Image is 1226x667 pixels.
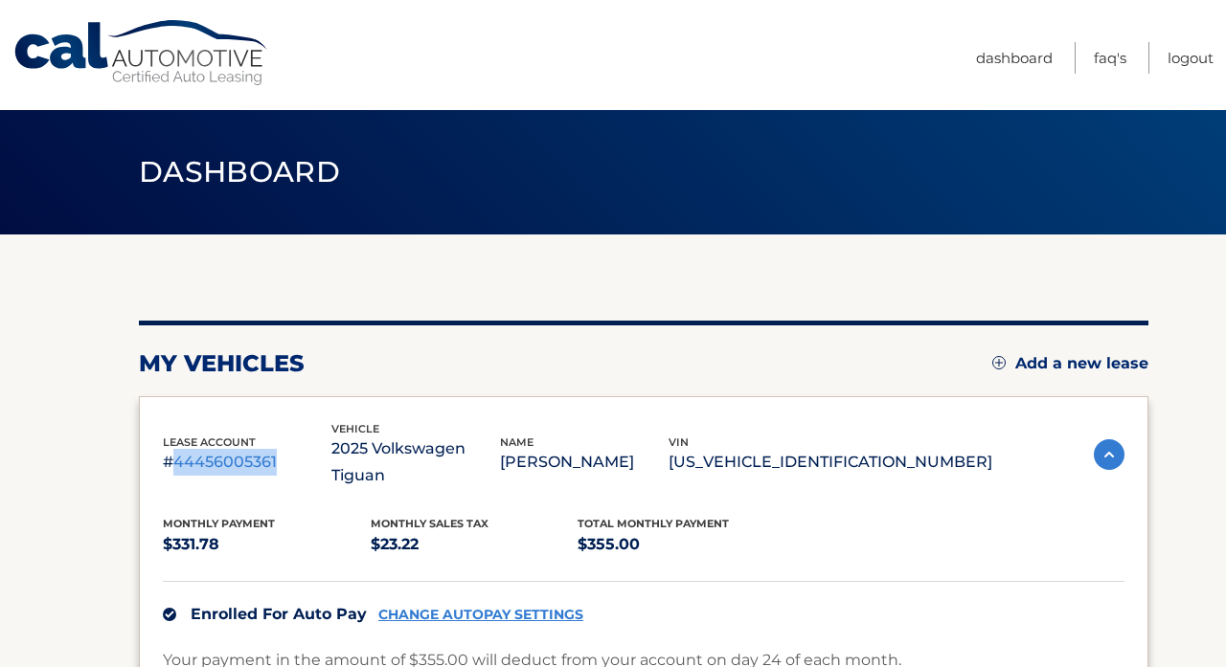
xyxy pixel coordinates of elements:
a: Dashboard [976,42,1053,74]
span: Monthly sales Tax [371,517,488,530]
p: [PERSON_NAME] [500,449,669,476]
img: check.svg [163,608,176,621]
a: FAQ's [1094,42,1126,74]
img: accordion-active.svg [1094,439,1124,470]
p: $355.00 [578,531,785,558]
p: $23.22 [371,531,579,558]
span: vehicle [331,422,379,435]
a: CHANGE AUTOPAY SETTINGS [378,607,583,623]
img: add.svg [992,356,1006,369]
p: [US_VEHICLE_IDENTIFICATION_NUMBER] [669,449,992,476]
span: name [500,435,534,449]
h2: my vehicles [139,349,305,378]
a: Add a new lease [992,354,1148,373]
span: Dashboard [139,154,340,189]
span: Monthly Payment [163,517,275,530]
p: $331.78 [163,531,371,558]
p: 2025 Volkswagen Tiguan [331,435,500,489]
a: Logout [1168,42,1214,74]
p: #44456005361 [163,449,331,476]
span: lease account [163,435,256,449]
span: vin [669,435,689,449]
span: Total Monthly Payment [578,517,729,530]
span: Enrolled For Auto Pay [191,605,367,623]
a: Cal Automotive [12,19,271,87]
